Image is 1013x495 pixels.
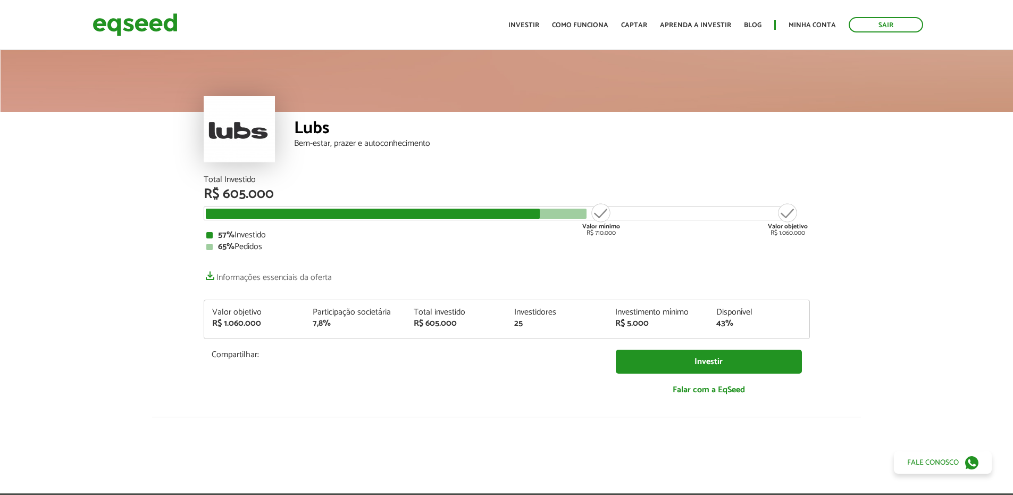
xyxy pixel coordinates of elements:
[660,22,731,29] a: Aprenda a investir
[615,308,700,317] div: Investimento mínimo
[615,319,700,328] div: R$ 5.000
[508,22,539,29] a: Investir
[616,379,802,401] a: Falar com a EqSeed
[218,240,235,254] strong: 65%
[716,319,801,328] div: 43%
[313,308,398,317] div: Participação societária
[552,22,608,29] a: Como funciona
[206,243,807,251] div: Pedidos
[204,267,332,282] a: Informações essenciais da oferta
[581,202,621,236] div: R$ 710.000
[894,451,992,474] a: Fale conosco
[414,319,499,328] div: R$ 605.000
[621,22,647,29] a: Captar
[849,17,923,32] a: Sair
[212,308,297,317] div: Valor objetivo
[514,319,599,328] div: 25
[212,319,297,328] div: R$ 1.060.000
[768,221,808,232] strong: Valor objetivo
[716,308,801,317] div: Disponível
[313,319,398,328] div: 7,8%
[206,231,807,240] div: Investido
[768,202,808,236] div: R$ 1.060.000
[294,139,810,148] div: Bem-estar, prazer e autoconhecimento
[514,308,599,317] div: Investidores
[93,11,178,39] img: EqSeed
[582,221,620,232] strong: Valor mínimo
[616,350,802,374] a: Investir
[744,22,761,29] a: Blog
[204,187,810,201] div: R$ 605.000
[294,120,810,139] div: Lubs
[414,308,499,317] div: Total investido
[218,228,235,242] strong: 57%
[212,350,600,360] p: Compartilhar:
[204,176,810,184] div: Total Investido
[789,22,836,29] a: Minha conta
